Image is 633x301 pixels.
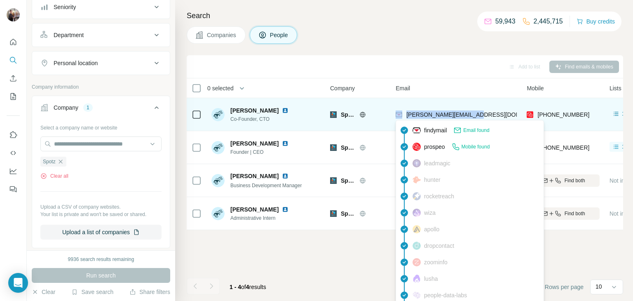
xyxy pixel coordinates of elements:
[40,211,162,218] p: Your list is private and won't be saved or shared.
[7,164,20,179] button: Dashboard
[7,71,20,86] button: Enrich CSV
[230,115,298,123] span: Co-Founder, CTO
[282,140,288,147] img: LinkedIn logo
[54,103,78,112] div: Company
[424,159,450,167] span: leadmagic
[282,107,288,114] img: LinkedIn logo
[211,108,225,121] img: Avatar
[330,111,337,118] img: Logo of Spotz
[424,242,454,250] span: dropcontact
[230,284,266,290] span: results
[577,16,615,27] button: Buy credits
[32,288,55,296] button: Clear
[413,176,421,183] img: provider hunter logo
[32,98,170,121] button: Company1
[43,158,56,165] span: Spotz
[424,143,445,151] span: prospeo
[32,53,170,73] button: Personal location
[7,182,20,197] button: Feedback
[7,146,20,160] button: Use Surfe API
[207,84,234,92] span: 0 selected
[211,174,225,187] img: Avatar
[7,127,20,142] button: Use Surfe on LinkedIn
[7,35,20,49] button: Quick start
[246,284,249,290] span: 4
[341,143,355,152] span: Spotz
[8,273,28,293] div: Open Intercom Messenger
[7,89,20,104] button: My lists
[270,31,289,39] span: People
[610,84,621,92] span: Lists
[527,84,544,92] span: Mobile
[83,104,93,111] div: 1
[230,106,279,115] span: [PERSON_NAME]
[230,183,302,188] span: Business Development Manager
[424,258,448,266] span: zoominfo
[230,214,298,222] span: Administrative Intern
[341,176,355,185] span: Spotz
[495,16,516,26] p: 59,943
[413,159,421,167] img: provider leadmagic logo
[330,144,337,151] img: Logo of Spotz
[565,177,585,184] span: Find both
[413,242,421,250] img: provider dropcontact logo
[462,143,490,150] span: Mobile found
[330,210,337,217] img: Logo of Spotz
[211,207,225,220] img: Avatar
[527,174,600,187] button: Find both
[413,126,421,134] img: provider findymail logo
[534,16,563,26] p: 2,445,715
[537,144,589,151] span: [PHONE_NUMBER]
[396,111,402,119] img: provider findymail logo
[230,172,279,180] span: [PERSON_NAME]
[424,275,438,283] span: lusha
[40,225,162,240] button: Upload a list of companies
[424,176,441,184] span: hunter
[282,173,288,179] img: LinkedIn logo
[71,288,113,296] button: Save search
[341,111,355,119] span: Spotz
[463,127,489,134] span: Email found
[424,192,454,200] span: rocketreach
[68,256,134,263] div: 9936 search results remaining
[230,139,279,148] span: [PERSON_NAME]
[32,83,170,91] p: Company information
[406,111,551,118] span: [PERSON_NAME][EMAIL_ADDRESS][DOMAIN_NAME]
[211,141,225,154] img: Avatar
[424,225,439,233] span: apollo
[413,258,421,266] img: provider zoominfo logo
[595,282,602,291] p: 10
[54,31,84,39] div: Department
[565,210,585,217] span: Find both
[527,207,600,220] button: Find both
[424,126,447,134] span: findymail
[32,25,170,45] button: Department
[230,284,241,290] span: 1 - 4
[7,53,20,68] button: Search
[424,291,467,299] span: people-data-labs
[413,275,421,283] img: provider lusha logo
[396,84,410,92] span: Email
[413,209,421,217] img: provider wiza logo
[413,225,421,233] img: provider apollo logo
[424,209,436,217] span: wiza
[282,206,288,213] img: LinkedIn logo
[187,10,623,21] h4: Search
[413,292,421,299] img: provider people-data-labs logo
[207,31,237,39] span: Companies
[241,284,246,290] span: of
[622,110,632,118] span: 1 list
[330,177,337,184] img: Logo of Spotz
[330,84,355,92] span: Company
[40,203,162,211] p: Upload a CSV of company websites.
[527,111,533,119] img: provider prospeo logo
[413,192,421,200] img: provider rocketreach logo
[230,205,279,214] span: [PERSON_NAME]
[413,143,421,151] img: provider prospeo logo
[341,209,355,218] span: Spotz
[54,3,76,11] div: Seniority
[545,283,584,291] span: Rows per page
[129,288,170,296] button: Share filters
[230,148,298,156] span: Founder | CEO
[40,121,162,132] div: Select a company name or website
